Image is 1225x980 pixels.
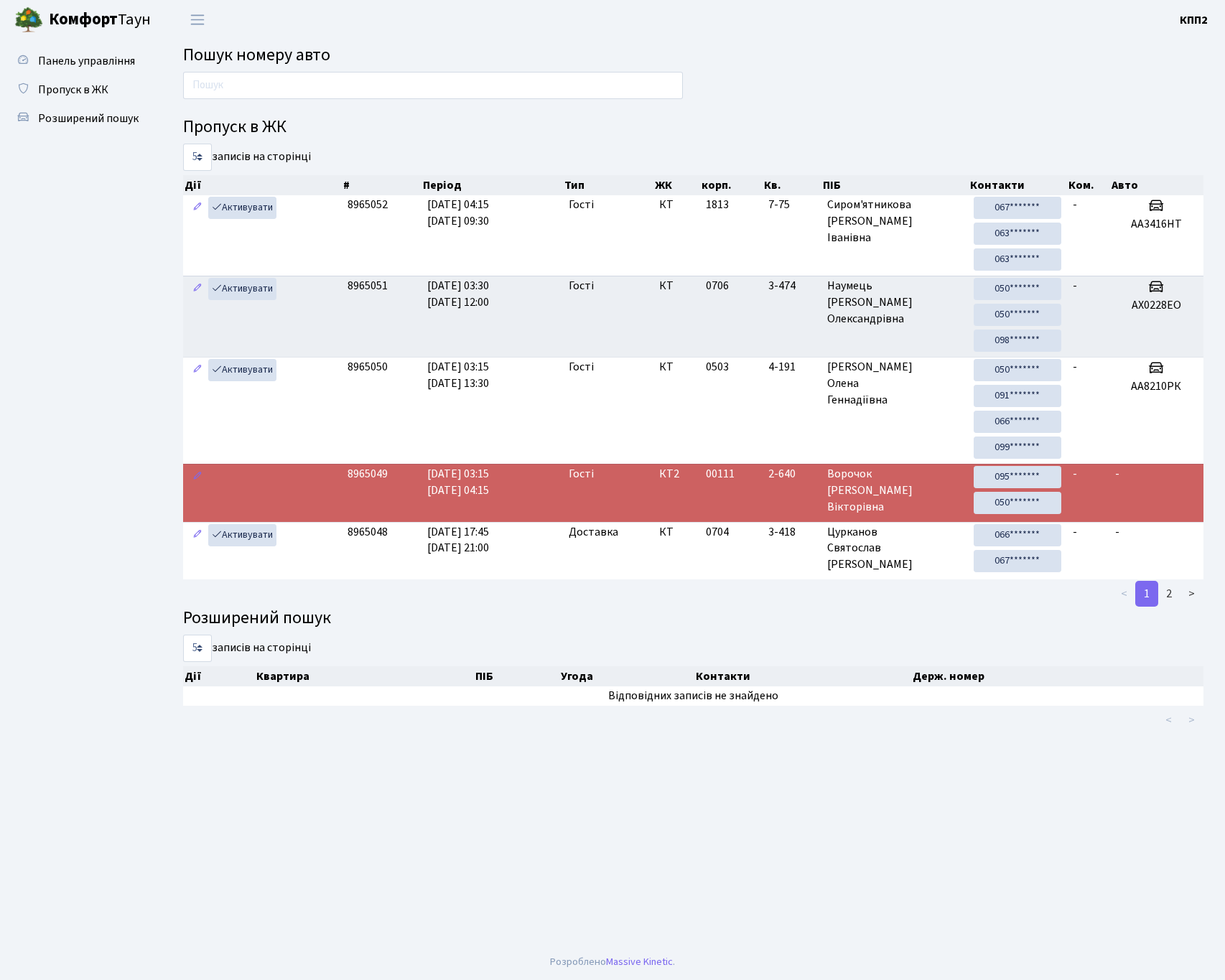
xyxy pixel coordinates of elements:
a: > [1180,581,1203,607]
a: Активувати [208,197,276,219]
th: Дії [183,175,342,195]
span: - [1115,524,1119,540]
span: [DATE] 03:15 [DATE] 13:30 [427,359,489,391]
span: Гості [569,466,594,482]
span: [DATE] 03:15 [DATE] 04:15 [427,466,489,498]
span: 8965052 [348,197,388,213]
div: Розроблено . [550,954,675,970]
label: записів на сторінці [183,144,311,171]
span: 3-474 [768,278,816,294]
th: ЖК [653,175,700,195]
span: Ворочок [PERSON_NAME] Вікторівна [827,466,962,515]
span: Панель управління [38,53,135,69]
span: 8965051 [348,278,388,294]
span: 7-75 [768,197,816,213]
span: Розширений пошук [38,111,139,126]
span: 1813 [706,197,729,213]
span: 3-418 [768,524,816,541]
a: Активувати [208,278,276,300]
span: 8965049 [348,466,388,482]
a: Massive Kinetic [606,954,673,969]
h4: Розширений пошук [183,608,1203,629]
h5: АА8210РК [1115,380,1198,393]
input: Пошук [183,72,683,99]
span: [DATE] 03:30 [DATE] 12:00 [427,278,489,310]
span: Пошук номеру авто [183,42,330,67]
th: Дії [183,666,255,686]
a: Редагувати [189,278,206,300]
span: 8965048 [348,524,388,540]
a: Редагувати [189,197,206,219]
th: Угода [559,666,694,686]
a: КПП2 [1180,11,1208,29]
th: Контакти [969,175,1068,195]
span: Наумець [PERSON_NAME] Олександрівна [827,278,962,327]
span: КТ [659,524,694,541]
a: Редагувати [189,359,206,381]
a: Активувати [208,524,276,546]
a: Активувати [208,359,276,381]
a: Пропуск в ЖК [7,75,151,104]
span: - [1073,466,1077,482]
span: 0706 [706,278,729,294]
span: КТ [659,197,694,213]
h5: АА3416НТ [1115,218,1198,231]
td: Відповідних записів не знайдено [183,686,1203,706]
th: корп. [700,175,763,195]
th: Держ. номер [911,666,1204,686]
button: Переключити навігацію [180,8,215,32]
a: 1 [1135,581,1158,607]
a: 2 [1158,581,1180,607]
span: 0704 [706,524,729,540]
span: 0503 [706,359,729,375]
th: ПІБ [474,666,560,686]
span: Цурканов Святослав [PERSON_NAME] [827,524,962,574]
h5: АХ0228ЕО [1115,299,1198,312]
span: - [1073,524,1077,540]
span: Сиром'ятникова [PERSON_NAME] Іванівна [827,197,962,246]
span: [DATE] 04:15 [DATE] 09:30 [427,197,489,229]
span: [DATE] 17:45 [DATE] 21:00 [427,524,489,556]
span: - [1073,359,1077,375]
th: Квартира [255,666,474,686]
select: записів на сторінці [183,635,212,662]
a: Розширений пошук [7,104,151,133]
span: 00111 [706,466,735,482]
span: КТ2 [659,466,694,482]
th: Контакти [694,666,911,686]
img: logo.png [14,6,43,34]
b: КПП2 [1180,12,1208,28]
span: - [1073,197,1077,213]
a: Редагувати [189,524,206,546]
span: КТ [659,359,694,375]
span: - [1073,278,1077,294]
th: Кв. [763,175,821,195]
span: 2-640 [768,466,816,482]
span: КТ [659,278,694,294]
span: - [1115,466,1119,482]
span: 8965050 [348,359,388,375]
th: # [342,175,421,195]
select: записів на сторінці [183,144,212,171]
span: Таун [49,8,151,32]
span: Доставка [569,524,618,541]
span: 4-191 [768,359,816,375]
a: Редагувати [189,466,206,488]
th: Період [421,175,563,195]
span: Гості [569,197,594,213]
th: Авто [1110,175,1204,195]
span: [PERSON_NAME] Олена Геннадіївна [827,359,962,409]
span: Гості [569,359,594,375]
span: Гості [569,278,594,294]
label: записів на сторінці [183,635,311,662]
th: Ком. [1067,175,1109,195]
span: Пропуск в ЖК [38,82,108,98]
th: ПІБ [821,175,968,195]
h4: Пропуск в ЖК [183,117,1203,138]
a: Панель управління [7,47,151,75]
b: Комфорт [49,8,118,31]
th: Тип [563,175,653,195]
